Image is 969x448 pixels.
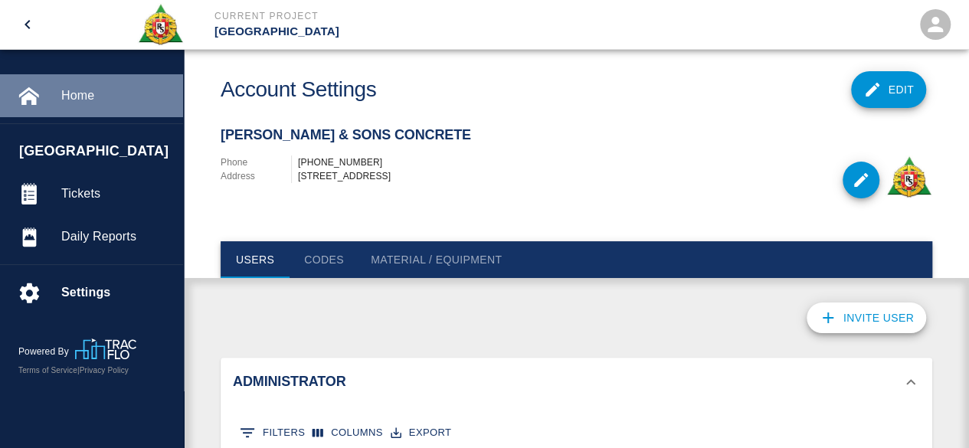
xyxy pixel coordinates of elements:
button: open drawer [9,6,46,43]
img: Roger & Sons Concrete [137,3,184,46]
a: Terms of Service [18,366,77,374]
button: Select columns [309,421,387,445]
p: Current Project [214,9,568,23]
button: Invite User [807,302,926,333]
img: TracFlo [75,338,136,359]
img: Roger & Sons Concrete [886,155,932,198]
p: [GEOGRAPHIC_DATA] [214,23,568,41]
button: Edit [851,71,926,108]
h2: Administrator [233,374,456,391]
div: tabs navigation [221,241,932,278]
span: | [77,366,80,374]
h2: [PERSON_NAME] & Sons Concrete [221,127,932,144]
span: [GEOGRAPHIC_DATA] [19,141,175,162]
div: Administrator [221,358,932,407]
span: Home [61,87,171,105]
button: Material / Equipment [358,241,514,278]
button: Export [387,421,455,445]
iframe: Chat Widget [892,374,969,448]
p: Powered By [18,345,75,358]
span: Settings [61,283,171,302]
h1: Account Settings [221,77,376,103]
div: [STREET_ADDRESS] [298,169,577,183]
span: Tickets [61,185,171,203]
p: Phone [221,155,291,169]
button: Users [221,241,290,278]
a: Privacy Policy [80,366,129,374]
button: Codes [290,241,358,278]
p: Address [221,169,291,183]
span: Daily Reports [61,227,171,246]
div: [PHONE_NUMBER] [298,155,577,169]
button: Show filters [236,420,309,445]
